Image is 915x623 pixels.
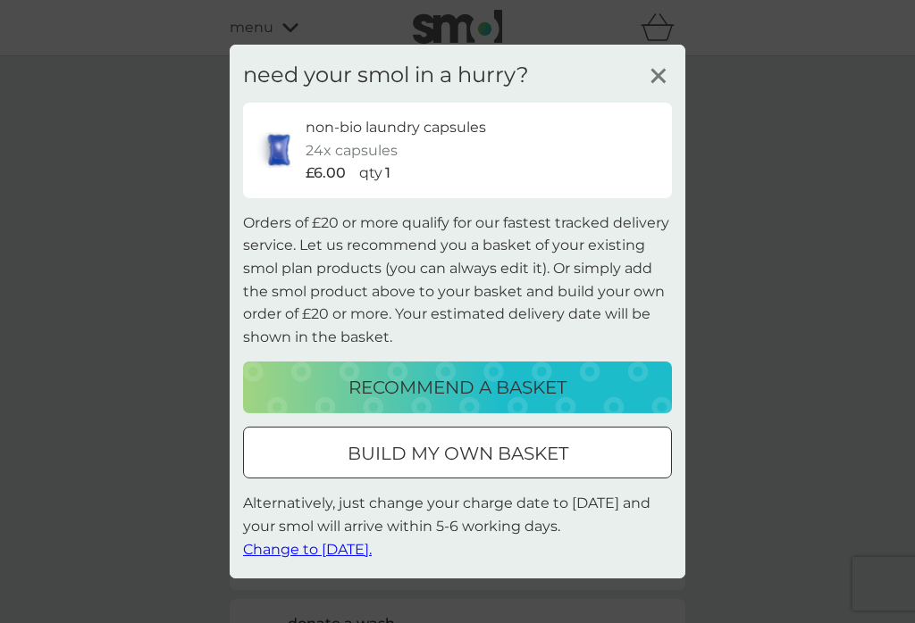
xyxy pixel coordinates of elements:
[348,439,568,468] p: build my own basket
[243,361,672,413] button: recommend a basket
[243,62,529,88] h3: need your smol in a hurry?
[348,373,567,402] p: recommend a basket
[306,116,486,139] p: non-bio laundry capsules
[243,427,672,478] button: build my own basket
[306,162,346,185] p: £6.00
[385,162,390,185] p: 1
[359,162,382,185] p: qty
[243,537,372,561] button: Change to [DATE].
[243,540,372,557] span: Change to [DATE].
[243,492,672,561] p: Alternatively, just change your charge date to [DATE] and your smol will arrive within 5-6 workin...
[306,139,398,162] p: 24x capsules
[243,212,672,349] p: Orders of £20 or more qualify for our fastest tracked delivery service. Let us recommend you a ba...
